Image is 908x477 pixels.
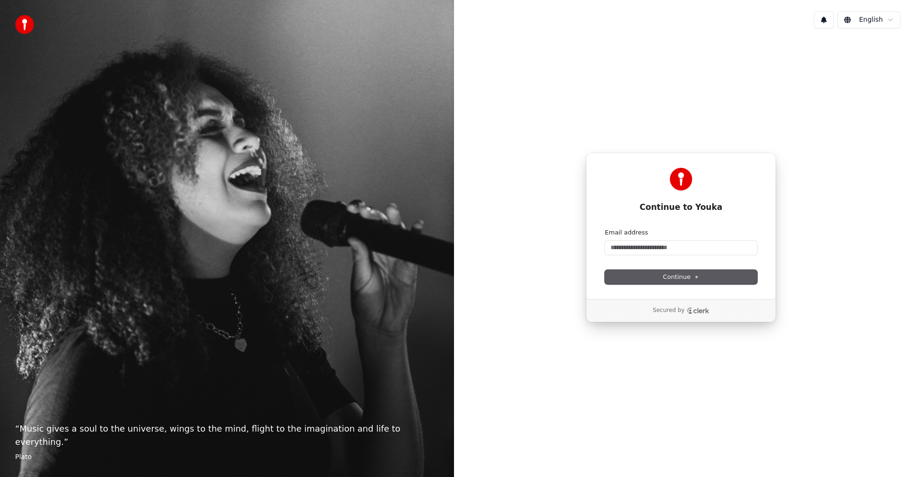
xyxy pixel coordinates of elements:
[605,202,757,213] h1: Continue to Youka
[15,422,439,449] p: “ Music gives a soul to the universe, wings to the mind, flight to the imagination and life to ev...
[605,270,757,284] button: Continue
[663,273,699,281] span: Continue
[687,307,709,314] a: Clerk logo
[653,307,684,314] p: Secured by
[15,15,34,34] img: youka
[670,168,692,191] img: Youka
[15,452,439,462] footer: Plato
[605,228,648,237] label: Email address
